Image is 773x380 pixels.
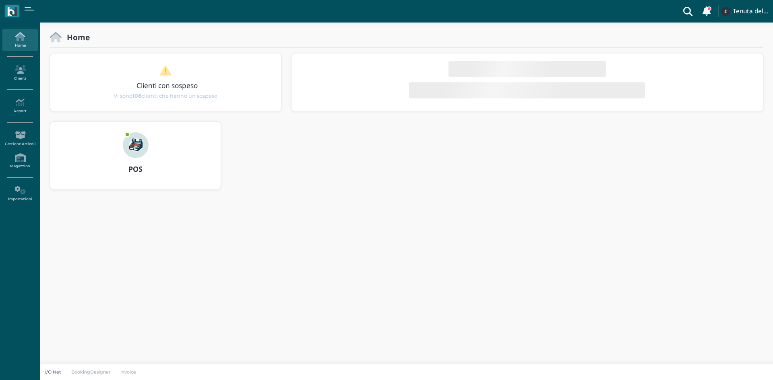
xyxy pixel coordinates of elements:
b: POS [128,164,143,174]
img: ... [721,7,730,16]
a: Magazzino [2,150,37,172]
a: ... POS [50,121,221,199]
h2: Home [62,33,90,41]
a: Report [2,95,37,117]
a: Clienti con sospeso Vi sono108clienti che hanno un sospeso [66,65,265,100]
a: Impostazioni [2,183,37,205]
b: 108 [132,93,141,99]
a: Gestione Articoli [2,127,37,150]
div: 1 / 1 [50,53,281,111]
span: Vi sono clienti che hanno un sospeso [114,92,217,100]
h3: Clienti con sospeso [67,82,267,89]
iframe: Help widget launcher [716,355,766,373]
a: Clienti [2,62,37,84]
img: logo [7,7,17,16]
h4: Tenuta del Barco [733,8,768,15]
img: ... [123,132,149,158]
a: ... Tenuta del Barco [720,2,768,21]
a: Home [2,29,37,51]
